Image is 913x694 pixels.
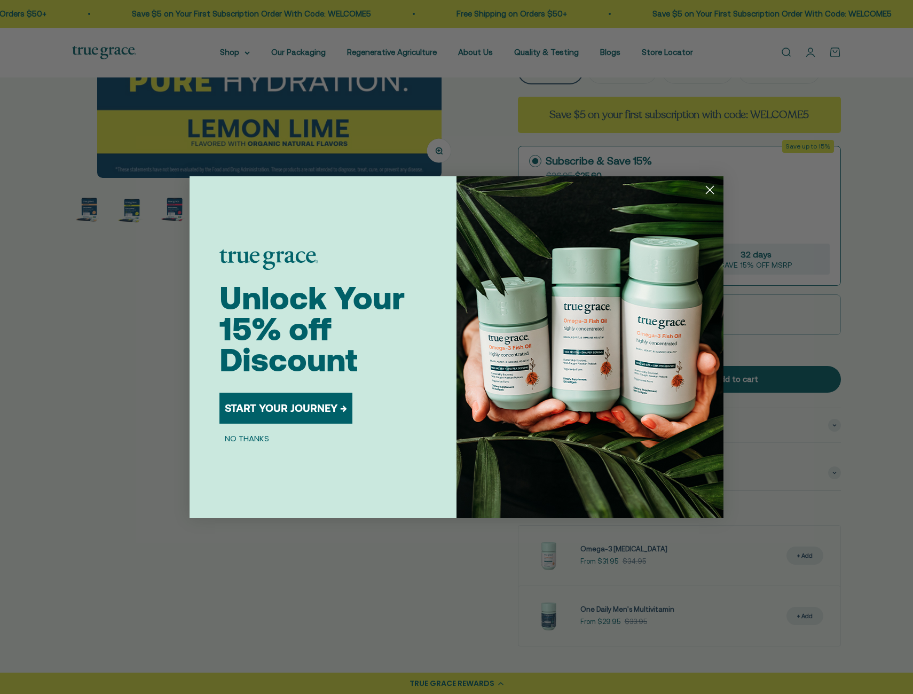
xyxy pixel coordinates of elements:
[701,181,719,199] button: Close dialog
[456,176,723,518] img: 098727d5-50f8-4f9b-9554-844bb8da1403.jpeg
[219,393,352,424] button: START YOUR JOURNEY →
[219,249,318,270] img: logo placeholder
[219,279,405,378] span: Unlock Your 15% off Discount
[219,432,274,445] button: NO THANKS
